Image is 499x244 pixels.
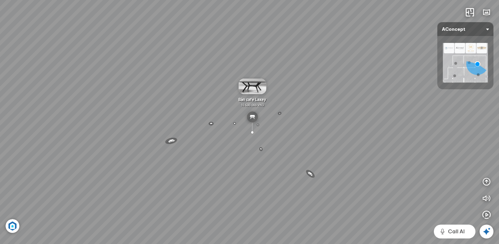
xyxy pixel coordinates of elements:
[238,97,266,102] span: Bàn cafe Laxey
[6,219,19,233] img: Artboard_6_4x_1_F4RHW9YJWHU.jpg
[442,22,489,36] span: AConcept
[241,103,264,107] span: 10.500.000 VND
[434,225,475,238] button: Call AI
[448,227,465,236] span: Call AI
[238,79,266,94] img: B_n_cafe_Laxey_4XGWNAEYRY6G.gif
[247,111,258,123] img: table_YREKD739JCN6.svg
[443,43,488,82] img: AConcept_CTMHTJT2R6E4.png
